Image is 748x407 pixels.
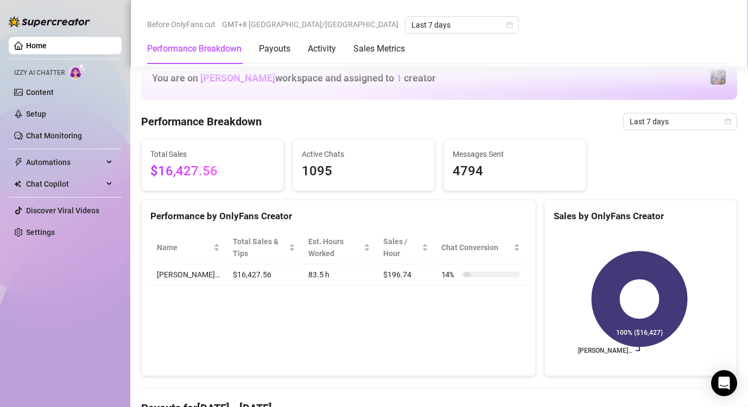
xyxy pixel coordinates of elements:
span: Name [157,241,211,253]
img: AI Chatter [69,63,86,79]
div: Sales Metrics [353,42,405,55]
span: 4794 [453,161,577,182]
td: [PERSON_NAME]… [150,264,226,285]
img: logo-BBDzfeDw.svg [9,16,90,27]
span: Messages Sent [453,148,577,160]
div: Activity [308,42,336,55]
td: $16,427.56 [226,264,302,285]
img: Jaylie [711,69,726,85]
td: 83.5 h [302,264,377,285]
span: $16,427.56 [150,161,275,182]
span: 1 [396,72,402,84]
span: thunderbolt [14,158,23,167]
span: Active Chats [302,148,426,160]
span: Chat Copilot [26,175,103,193]
text: [PERSON_NAME]… [578,347,632,354]
span: 14 % [441,269,459,281]
th: Total Sales & Tips [226,231,302,264]
div: Open Intercom Messenger [711,370,737,396]
th: Name [150,231,226,264]
a: Settings [26,228,55,237]
div: Performance by OnlyFans Creator [150,209,527,224]
span: Last 7 days [411,17,512,33]
a: Chat Monitoring [26,131,82,140]
a: Setup [26,110,46,118]
span: Total Sales [150,148,275,160]
a: Content [26,88,54,97]
div: Sales by OnlyFans Creator [554,209,728,224]
h4: Performance Breakdown [141,114,262,129]
h1: You are on workspace and assigned to creator [152,72,436,84]
img: Chat Copilot [14,180,21,188]
span: [PERSON_NAME] [200,72,275,84]
th: Sales / Hour [377,231,435,264]
a: Discover Viral Videos [26,206,99,215]
span: calendar [506,22,513,28]
span: Sales / Hour [383,236,420,259]
span: Before OnlyFans cut [147,16,215,33]
span: Automations [26,154,103,171]
span: Izzy AI Chatter [14,68,65,78]
span: GMT+8 [GEOGRAPHIC_DATA]/[GEOGRAPHIC_DATA] [222,16,398,33]
span: Total Sales & Tips [233,236,287,259]
div: Performance Breakdown [147,42,242,55]
span: 1095 [302,161,426,182]
a: Home [26,41,47,50]
span: calendar [725,118,731,125]
span: Last 7 days [630,113,731,130]
div: Payouts [259,42,290,55]
td: $196.74 [377,264,435,285]
span: Chat Conversion [441,241,511,253]
div: Est. Hours Worked [308,236,362,259]
th: Chat Conversion [435,231,527,264]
